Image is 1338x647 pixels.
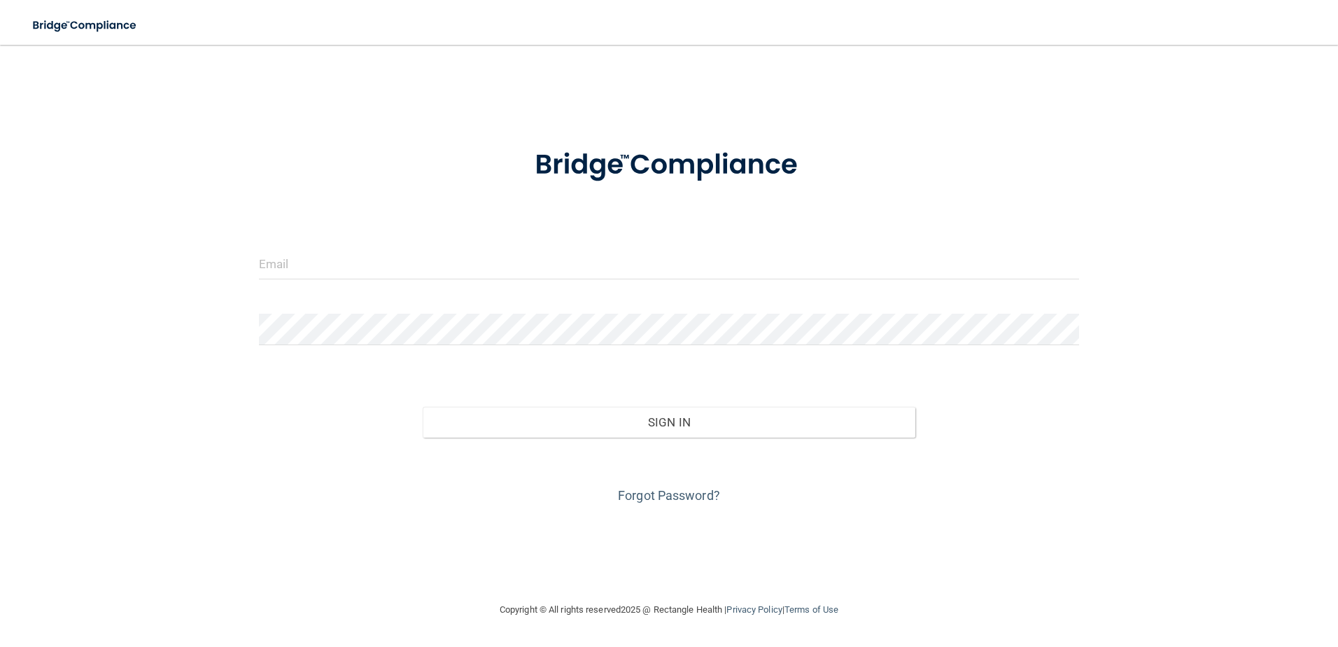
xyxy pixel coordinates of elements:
[423,407,915,438] button: Sign In
[414,587,924,632] div: Copyright © All rights reserved 2025 @ Rectangle Health | |
[726,604,782,615] a: Privacy Policy
[259,248,1080,279] input: Email
[784,604,838,615] a: Terms of Use
[618,488,720,503] a: Forgot Password?
[506,129,832,202] img: bridge_compliance_login_screen.278c3ca4.svg
[21,11,150,40] img: bridge_compliance_login_screen.278c3ca4.svg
